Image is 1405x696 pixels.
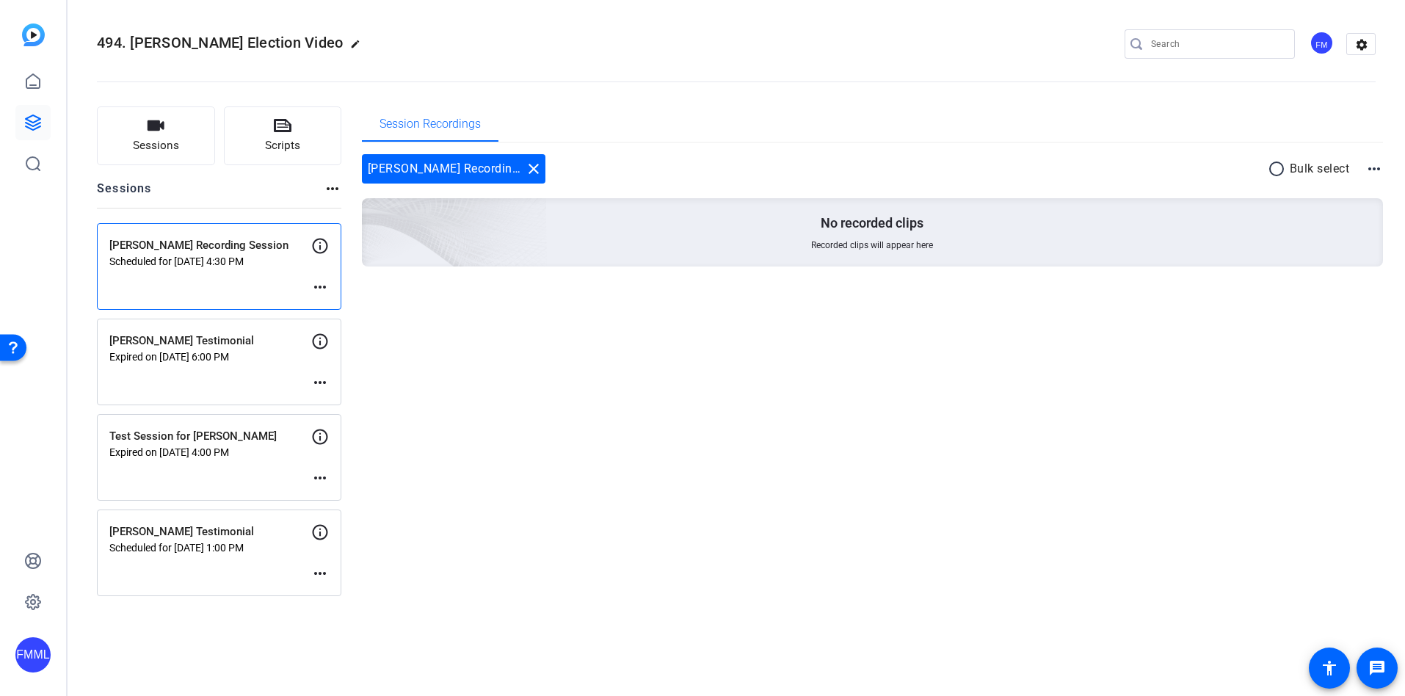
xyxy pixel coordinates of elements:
span: Scripts [265,137,300,154]
p: No recorded clips [821,214,923,232]
div: [PERSON_NAME] Recording Session [362,154,545,184]
div: FMML [15,637,51,673]
p: [PERSON_NAME] Recording Session [109,237,311,254]
p: [PERSON_NAME] Testimonial [109,523,311,540]
img: embarkstudio-empty-session.png [197,53,548,371]
mat-icon: accessibility [1321,659,1338,677]
p: Scheduled for [DATE] 1:00 PM [109,542,311,554]
button: Scripts [224,106,342,165]
p: Expired on [DATE] 6:00 PM [109,351,311,363]
button: Sessions [97,106,215,165]
mat-icon: more_horiz [1365,160,1383,178]
span: 494. [PERSON_NAME] Election Video [97,34,343,51]
mat-icon: close [525,160,542,178]
h2: Sessions [97,180,152,208]
mat-icon: edit [350,39,368,57]
p: Expired on [DATE] 4:00 PM [109,446,311,458]
mat-icon: more_horiz [324,180,341,197]
p: Test Session for [PERSON_NAME] [109,428,311,445]
input: Search [1151,35,1283,53]
mat-icon: settings [1347,34,1376,56]
mat-icon: message [1368,659,1386,677]
span: Recorded clips will appear here [811,239,933,251]
img: blue-gradient.svg [22,23,45,46]
mat-icon: more_horiz [311,278,329,296]
mat-icon: radio_button_unchecked [1268,160,1290,178]
p: [PERSON_NAME] Testimonial [109,333,311,349]
p: Scheduled for [DATE] 4:30 PM [109,255,311,267]
span: Sessions [133,137,179,154]
p: Bulk select [1290,160,1350,178]
mat-icon: more_horiz [311,374,329,391]
mat-icon: more_horiz [311,565,329,582]
span: Session Recordings [380,118,481,130]
ngx-avatar: Flying Monkeys Media, LLC [1310,31,1335,57]
mat-icon: more_horiz [311,469,329,487]
div: FM [1310,31,1334,55]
